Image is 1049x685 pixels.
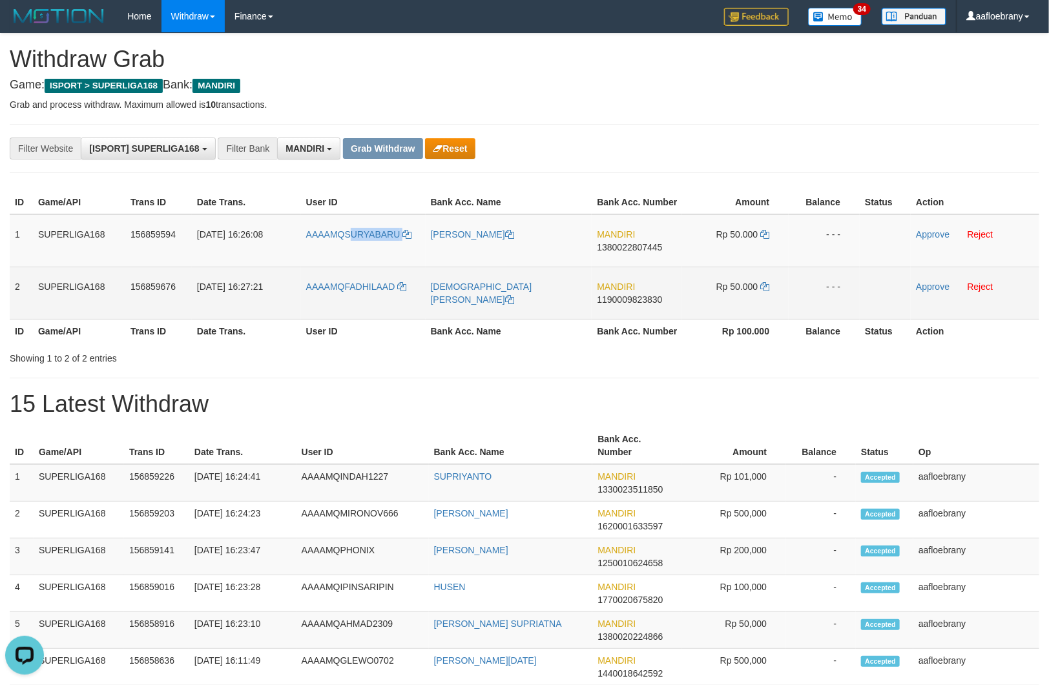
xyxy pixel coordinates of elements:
p: Grab and process withdraw. Maximum allowed is transactions. [10,98,1039,111]
img: panduan.png [882,8,946,25]
td: SUPERLIGA168 [34,575,124,612]
th: Date Trans. [192,190,301,214]
span: [DATE] 16:27:21 [197,281,263,292]
span: Copy 1330023511850 to clipboard [597,484,663,495]
td: - [786,538,856,575]
a: [DEMOGRAPHIC_DATA][PERSON_NAME] [431,281,532,305]
th: Op [913,427,1039,464]
span: Accepted [861,472,900,483]
span: Accepted [861,582,900,593]
h1: Withdraw Grab [10,46,1039,72]
th: ID [10,427,34,464]
th: Bank Acc. Number [592,319,682,343]
a: [PERSON_NAME] [434,545,508,555]
td: SUPERLIGA168 [34,464,124,502]
td: AAAAMQPHONIX [296,538,429,575]
th: Status [860,319,911,343]
th: Trans ID [125,190,192,214]
td: Rp 50,000 [681,612,786,649]
span: AAAAMQFADHILAAD [306,281,395,292]
th: Date Trans. [192,319,301,343]
td: aafloebrany [913,575,1039,612]
a: Approve [916,229,950,240]
th: User ID [296,427,429,464]
th: Rp 100.000 [682,319,789,343]
td: 156859016 [124,575,189,612]
a: HUSEN [434,582,466,592]
th: Bank Acc. Name [429,427,593,464]
th: Trans ID [125,319,192,343]
td: [DATE] 16:24:23 [189,502,296,538]
a: Approve [916,281,950,292]
span: Copy 1380020224866 to clipboard [597,631,663,642]
span: MANDIRI [597,655,636,666]
td: Rp 200,000 [681,538,786,575]
a: [PERSON_NAME] [431,229,514,240]
th: User ID [301,319,426,343]
div: Filter Website [10,138,81,159]
td: AAAAMQAHMAD2309 [296,612,429,649]
td: aafloebrany [913,502,1039,538]
th: ID [10,319,33,343]
img: MOTION_logo.png [10,6,108,26]
span: Copy 1190009823830 to clipboard [597,294,662,305]
td: SUPERLIGA168 [33,214,125,267]
h4: Game: Bank: [10,79,1039,92]
th: Date Trans. [189,427,296,464]
div: Filter Bank [218,138,277,159]
th: Game/API [33,190,125,214]
span: Rp 50.000 [716,229,758,240]
th: Game/API [33,319,125,343]
td: Rp 500,000 [681,502,786,538]
button: Reset [425,138,475,159]
td: 4 [10,575,34,612]
span: MANDIRI [597,281,635,292]
th: Bank Acc. Number [592,427,681,464]
td: SUPERLIGA168 [33,267,125,319]
td: - [786,464,856,502]
th: Balance [786,427,856,464]
span: MANDIRI [597,508,636,518]
td: 3 [10,538,34,575]
td: - [786,612,856,649]
span: AAAAMQSURYABARU [306,229,400,240]
a: SUPRIYANTO [434,471,492,482]
a: [PERSON_NAME] [434,508,508,518]
span: Rp 50.000 [716,281,758,292]
td: 156858916 [124,612,189,649]
span: Accepted [861,509,900,520]
span: [DATE] 16:26:08 [197,229,263,240]
th: Amount [681,427,786,464]
span: Accepted [861,656,900,667]
td: [DATE] 16:24:41 [189,464,296,502]
span: MANDIRI [597,582,636,592]
td: Rp 101,000 [681,464,786,502]
a: AAAAMQFADHILAAD [306,281,407,292]
span: Copy 1250010624658 to clipboard [597,558,663,568]
td: aafloebrany [913,538,1039,575]
a: Copy 50000 to clipboard [760,281,769,292]
button: Open LiveChat chat widget [5,5,44,44]
span: ISPORT > SUPERLIGA168 [45,79,163,93]
span: Copy 1770020675820 to clipboard [597,595,663,605]
span: MANDIRI [597,471,636,482]
td: AAAAMQIPINSARIPIN [296,575,429,612]
td: 1 [10,464,34,502]
td: aafloebrany [913,464,1039,502]
span: MANDIRI [286,143,324,154]
span: Copy 1380022807445 to clipboard [597,242,662,252]
td: - [786,502,856,538]
th: Bank Acc. Name [426,190,592,214]
td: SUPERLIGA168 [34,502,124,538]
td: 1 [10,214,33,267]
strong: 10 [205,99,216,110]
td: [DATE] 16:23:28 [189,575,296,612]
span: 156859676 [130,281,176,292]
th: Status [860,190,911,214]
span: Copy 1440018642592 to clipboard [597,668,663,679]
th: User ID [301,190,426,214]
span: 156859594 [130,229,176,240]
th: Game/API [34,427,124,464]
button: Grab Withdraw [343,138,422,159]
th: Bank Acc. Name [426,319,592,343]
